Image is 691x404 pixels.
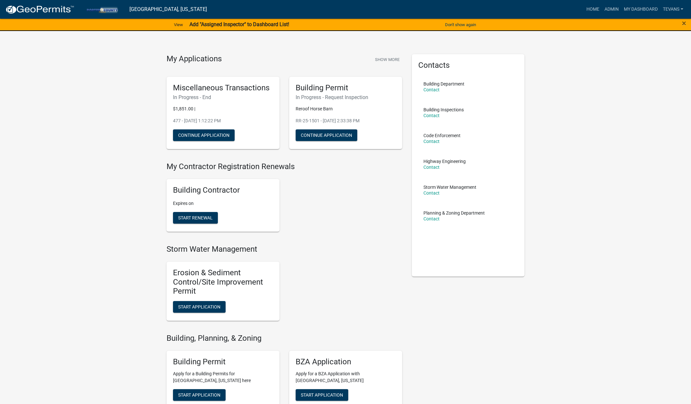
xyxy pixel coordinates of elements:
a: Contact [423,216,440,221]
h6: In Progress - Request Inspection [296,94,396,100]
wm-registration-list-section: My Contractor Registration Renewals [167,162,402,237]
p: Code Enforcement [423,133,461,138]
span: × [682,19,686,28]
h5: Miscellaneous Transactions [173,83,273,93]
a: Contact [423,87,440,92]
p: Highway Engineering [423,159,466,164]
h5: Erosion & Sediment Control/Site Improvement Permit [173,268,273,296]
a: [GEOGRAPHIC_DATA], [US_STATE] [129,4,207,15]
a: View [171,19,186,30]
h4: Building, Planning, & Zoning [167,334,402,343]
span: Start Application [178,304,220,309]
p: 477 - [DATE] 1:12:22 PM [173,117,273,124]
h5: BZA Application [296,357,396,367]
p: RR-25-1501 - [DATE] 2:33:38 PM [296,117,396,124]
p: Apply for a BZA Application with [GEOGRAPHIC_DATA], [US_STATE] [296,370,396,384]
a: Home [584,3,602,15]
span: Start Application [178,392,220,397]
a: Contact [423,165,440,170]
p: $1,851.00 | [173,106,273,112]
button: Continue Application [173,129,235,141]
h5: Building Contractor [173,186,273,195]
h6: In Progress - End [173,94,273,100]
button: Don't show again [442,19,479,30]
span: Start Renewal [178,215,213,220]
button: Continue Application [296,129,357,141]
a: tevans [660,3,686,15]
h4: My Applications [167,54,222,64]
img: Porter County, Indiana [79,5,124,14]
a: Contact [423,190,440,196]
button: Start Renewal [173,212,218,224]
h5: Contacts [418,61,518,70]
h5: Building Permit [173,357,273,367]
p: Expires on [173,200,273,207]
button: Start Application [173,301,226,313]
p: Building Inspections [423,107,464,112]
p: Storm Water Management [423,185,476,189]
a: Contact [423,139,440,144]
p: Reroof Horse Barn [296,106,396,112]
p: Building Department [423,82,464,86]
button: Start Application [296,389,348,401]
h4: My Contractor Registration Renewals [167,162,402,171]
a: My Dashboard [621,3,660,15]
p: Planning & Zoning Department [423,211,485,215]
h5: Building Permit [296,83,396,93]
a: Admin [602,3,621,15]
strong: Add "Assigned Inspector" to Dashboard List! [189,21,289,27]
h4: Storm Water Management [167,245,402,254]
button: Start Application [173,389,226,401]
button: Show More [372,54,402,65]
a: Contact [423,113,440,118]
button: Close [682,19,686,27]
p: Apply for a Building Permits for [GEOGRAPHIC_DATA], [US_STATE] here [173,370,273,384]
span: Start Application [301,392,343,397]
